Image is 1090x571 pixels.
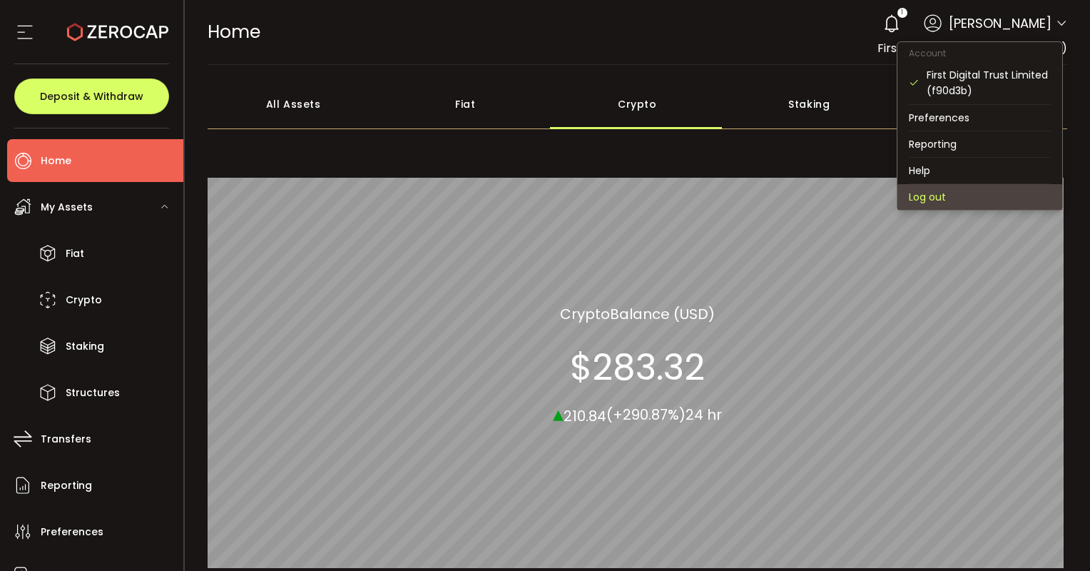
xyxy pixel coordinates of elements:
div: Staking [723,79,895,129]
span: (+290.87%) [606,405,686,425]
span: Reporting [41,475,92,496]
div: Fiat [380,79,551,129]
li: Reporting [897,131,1062,157]
span: Deposit & Withdraw [40,91,143,101]
span: Home [41,151,71,171]
span: Account [897,47,957,59]
span: [PERSON_NAME] [949,14,1051,33]
div: Crypto [551,79,723,129]
iframe: Chat Widget [925,417,1090,571]
span: Transfers [41,429,91,450]
span: Structures [66,383,120,403]
div: First Digital Trust Limited (f90d3b) [927,67,1051,98]
span: Staking [66,336,104,357]
span: 210.84 [564,405,606,425]
section: Balance (USD) [560,303,715,324]
span: Fiat [66,243,84,264]
section: $283.32 [570,345,705,388]
span: ▴ [553,398,564,428]
button: Deposit & Withdraw [14,79,169,114]
span: Crypto [66,290,102,310]
div: Structured Products [895,79,1067,129]
li: Log out [897,184,1062,210]
span: Crypto [560,303,610,324]
span: My Assets [41,197,93,218]
span: First Digital Trust Limited (f90d3b) [877,40,1067,56]
li: Help [897,158,1062,183]
span: Home [208,19,260,44]
div: All Assets [208,79,380,129]
li: Preferences [897,105,1062,131]
span: 1 [901,8,903,18]
span: Preferences [41,522,103,542]
span: 24 hr [686,405,722,425]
